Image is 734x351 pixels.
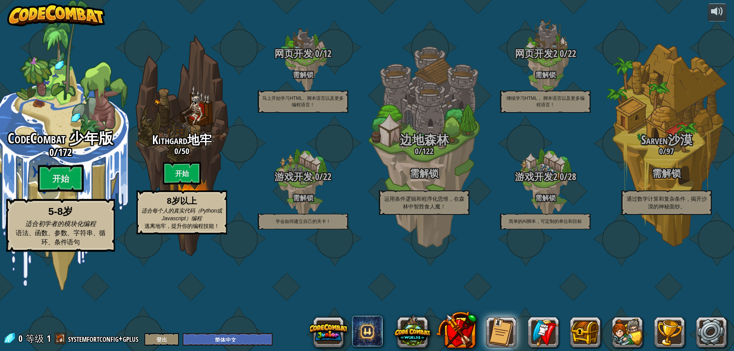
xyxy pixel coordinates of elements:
span: 简单的AI脚本，可定制的单位和目标 [509,219,582,224]
span: 0 [18,332,25,344]
span: 游戏开发2 [515,170,557,183]
button: 登出 [145,333,179,346]
span: 0 [313,47,319,60]
h3: / [364,146,485,156]
span: 0 [49,145,54,159]
div: Complete previous world to unlock [121,24,242,266]
span: 适合每个人的真实代码（Python或Javascript）编程 [141,208,222,221]
img: CodeCombat - Learn how to code by playing a game [7,3,105,26]
btn: 开始 [163,162,201,185]
button: 音量调节 [708,3,727,21]
span: 边地森林 [400,132,449,148]
strong: 8岁以上 [167,196,196,206]
h4: 需解锁 [242,194,364,201]
span: 22 [568,47,576,60]
h4: 需解锁 [485,71,606,78]
span: 学会如何建立自己的关卡！ [276,219,331,224]
span: 97 [666,145,674,157]
span: 游戏开发 [274,170,313,183]
span: 适合初学者的模块化编程 [25,220,96,227]
span: 22 [323,170,331,183]
span: Sarven沙漠 [641,132,692,148]
span: 网页开发 [274,47,313,60]
span: 1 [47,332,51,344]
strong: 5-8岁 [48,206,73,218]
span: 0 [174,145,178,157]
h3: / [242,49,364,59]
span: 等级 [26,332,44,345]
span: 0 [415,145,419,157]
span: Kithgard地牢 [152,132,212,148]
span: 语法、函数、参数、字符串、循环、条件语句 [16,229,106,245]
span: 50 [182,145,189,157]
span: 0 [557,47,564,60]
span: 0 [659,145,663,157]
h3: 需解锁 [606,168,727,179]
btn: 开始 [38,165,84,192]
span: 28 [568,170,576,183]
span: 通过数学计算和复杂条件，揭开沙漠的神秘面纱。 [627,196,707,210]
h3: / [485,172,606,182]
span: CodeCombat 少年版 [8,128,113,148]
span: 0 [313,170,319,183]
a: systemfortconfig+gplus [68,332,141,344]
span: 逃离地牢，提升你的编程技能！ [145,223,219,229]
span: 172 [58,145,72,159]
h3: / [485,49,606,59]
span: 继续学习HTML， 脚本语言以及更多编程语言！ [507,96,585,107]
h3: / [121,146,242,156]
span: 网页开发2 [515,47,557,60]
span: 122 [422,145,434,157]
h3: 需解锁 [364,168,485,179]
span: 0 [557,170,564,183]
span: 12 [323,47,331,60]
h3: / [606,146,727,156]
span: 马上开始学习HTML、脚本语言以及更多编程语言！ [262,96,344,107]
h3: / [242,172,364,182]
h4: 需解锁 [242,71,364,78]
span: 运用条件逻辑和程序化思维，在森林中智胜食人魔！ [384,196,464,210]
h4: 需解锁 [485,194,606,201]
